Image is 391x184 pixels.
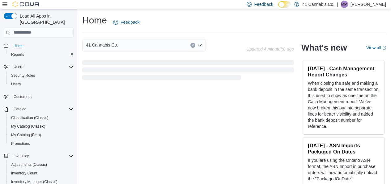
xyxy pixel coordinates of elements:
[197,43,202,48] button: Open list of options
[9,123,74,130] span: My Catalog (Classic)
[308,65,380,78] h3: [DATE] - Cash Management Report Changes
[351,1,386,8] p: [PERSON_NAME]
[11,105,74,113] span: Catalog
[14,64,23,69] span: Users
[9,131,44,139] a: My Catalog (Beta)
[14,153,29,158] span: Inventory
[246,47,294,51] p: Updated 4 minute(s) ago
[9,140,74,147] span: Promotions
[9,80,74,88] span: Users
[6,50,76,59] button: Reports
[6,169,76,178] button: Inventory Count
[308,142,380,155] h3: [DATE] - ASN Imports Packaged On Dates
[341,1,348,8] div: Matt Morrisey
[301,43,347,53] h2: What's new
[11,42,26,50] a: Home
[14,43,23,48] span: Home
[308,80,380,129] p: When closing the safe and making a bank deposit in the same transaction, this used to show as one...
[6,139,76,148] button: Promotions
[9,114,74,121] span: Classification (Classic)
[6,131,76,139] button: My Catalog (Beta)
[11,124,45,129] span: My Catalog (Classic)
[11,152,31,160] button: Inventory
[366,45,386,50] a: View allExternal link
[11,133,41,137] span: My Catalog (Beta)
[9,72,37,79] a: Security Roles
[11,162,47,167] span: Adjustments (Classic)
[11,152,74,160] span: Inventory
[382,46,386,50] svg: External link
[254,1,273,7] span: Feedback
[9,123,48,130] a: My Catalog (Classic)
[12,1,40,7] img: Cova
[11,93,74,100] span: Customers
[308,157,380,182] p: If you are using the Ontario ASN format, the ASN Import in purchase orders will now automatically...
[82,61,294,81] span: Loading
[11,63,26,71] button: Users
[1,105,76,113] button: Catalog
[11,52,24,57] span: Reports
[11,73,35,78] span: Security Roles
[6,122,76,131] button: My Catalog (Classic)
[9,114,51,121] a: Classification (Classic)
[11,93,34,100] a: Customers
[6,71,76,80] button: Security Roles
[9,51,27,58] a: Reports
[11,42,74,50] span: Home
[9,161,49,168] a: Adjustments (Classic)
[1,92,76,101] button: Customers
[302,1,334,8] p: 41 Cannabis Co.
[9,170,40,177] a: Inventory Count
[14,94,32,99] span: Customers
[1,152,76,160] button: Inventory
[341,1,347,8] span: MM
[11,82,21,87] span: Users
[9,51,74,58] span: Reports
[9,140,32,147] a: Promotions
[190,43,195,48] button: Clear input
[1,63,76,71] button: Users
[9,72,74,79] span: Security Roles
[278,1,291,8] input: Dark Mode
[121,19,139,25] span: Feedback
[337,1,338,8] p: |
[1,41,76,50] button: Home
[6,160,76,169] button: Adjustments (Classic)
[82,14,107,27] h1: Home
[6,80,76,88] button: Users
[11,141,30,146] span: Promotions
[11,171,37,176] span: Inventory Count
[9,170,74,177] span: Inventory Count
[17,13,74,25] span: Load All Apps in [GEOGRAPHIC_DATA]
[6,113,76,122] button: Classification (Classic)
[11,115,49,120] span: Classification (Classic)
[11,63,74,71] span: Users
[11,105,29,113] button: Catalog
[9,161,74,168] span: Adjustments (Classic)
[9,131,74,139] span: My Catalog (Beta)
[86,41,118,49] span: 41 Cannabis Co.
[111,16,142,28] a: Feedback
[9,80,23,88] a: Users
[14,107,26,112] span: Catalog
